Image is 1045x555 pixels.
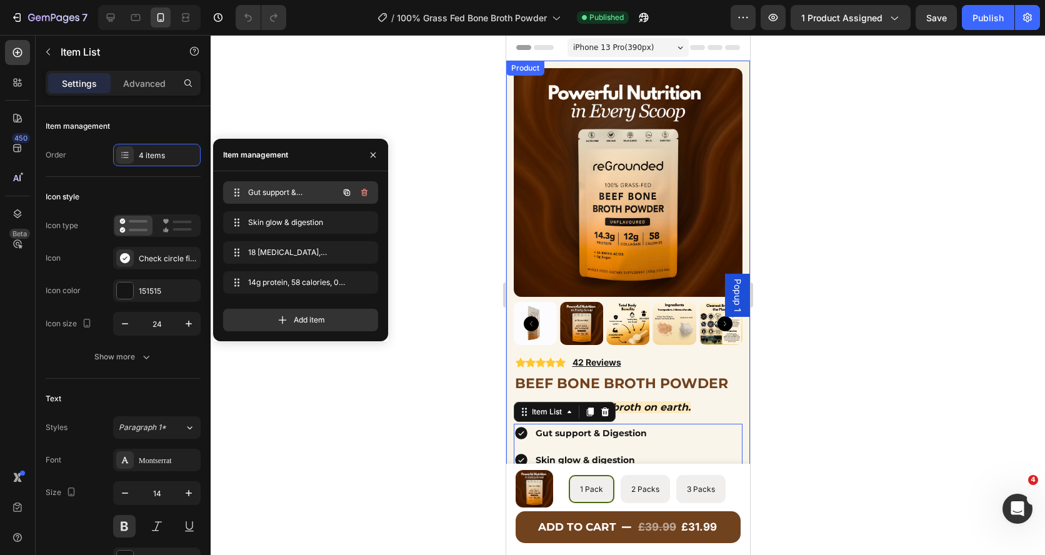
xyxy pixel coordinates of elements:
button: 1 product assigned [791,5,911,30]
iframe: Intercom live chat [1002,494,1032,524]
span: 18 [MEDICAL_DATA], potassium, calcium, magnesium [248,247,348,258]
div: Item management [223,149,288,161]
div: Show more [94,351,152,363]
p: 7 [82,10,87,25]
span: Published [589,12,624,23]
div: 450 [12,133,30,143]
div: Styles [46,422,67,433]
iframe: Design area [506,35,750,555]
span: Save [926,12,947,23]
span: Paragraph 1* [119,422,166,433]
div: 4 items [139,150,197,161]
div: Icon type [46,220,78,231]
span: 14g protein, 58 calories, 0g carbs [248,277,348,288]
div: Item management [46,121,110,132]
div: Text [46,393,61,404]
div: Icon [46,252,61,264]
div: 151515 [139,286,197,297]
div: Icon color [46,285,81,296]
button: 7 [5,5,93,30]
span: 1 product assigned [801,11,882,24]
div: Order [46,149,66,161]
span: 100% Grass Fed Bone Broth Powder [397,11,547,24]
span: 4 [1028,475,1038,485]
div: Icon style [46,191,79,202]
span: / [391,11,394,24]
p: Advanced [123,77,166,90]
span: Add item [294,314,325,326]
div: Montserrat [139,455,197,466]
p: Item List [61,44,167,59]
button: Save [916,5,957,30]
div: Size [46,484,79,501]
div: Font [46,454,61,466]
div: Undo/Redo [236,5,286,30]
span: Gut support & Digestion [248,187,319,198]
p: Settings [62,77,97,90]
span: Skin glow & digestion [248,217,348,228]
div: Check circle filled [139,253,197,264]
div: Publish [972,11,1004,24]
div: Icon size [46,316,94,332]
button: Show more [46,346,201,368]
button: Paragraph 1* [113,416,201,439]
div: Beta [9,229,30,239]
button: Publish [962,5,1014,30]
